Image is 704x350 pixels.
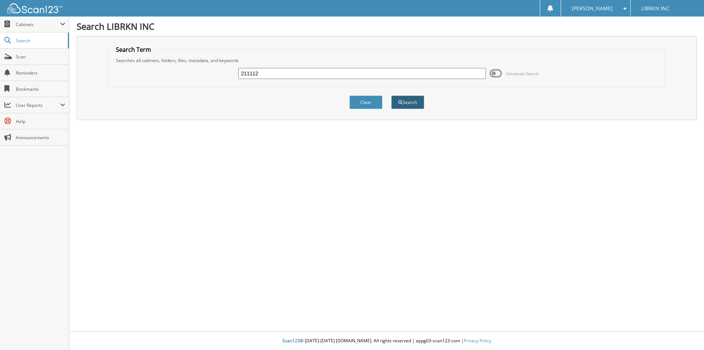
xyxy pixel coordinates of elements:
span: Reminders [16,70,65,76]
div: Searches all cabinets, folders, files, metadata, and keywords [112,57,661,64]
iframe: Chat Widget [667,315,704,350]
span: LIBRKN INC [641,6,670,11]
span: Search [16,37,64,44]
button: Clear [349,95,382,109]
span: Help [16,118,65,125]
span: Scan123 [282,338,300,344]
span: User Reports [16,102,60,108]
span: Advanced Search [506,71,539,76]
span: [PERSON_NAME] [572,6,613,11]
button: Search [391,95,424,109]
legend: Search Term [112,46,155,54]
span: Scan [16,54,65,60]
h1: Search LIBRKN INC [77,20,697,32]
span: Announcements [16,134,65,141]
a: Privacy Policy [464,338,491,344]
img: scan123-logo-white.svg [7,3,62,13]
span: Cabinets [16,21,60,28]
div: © [DATE]-[DATE] [DOMAIN_NAME]. All rights reserved | appg03-scan123-com | [69,332,704,350]
span: Bookmarks [16,86,65,92]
